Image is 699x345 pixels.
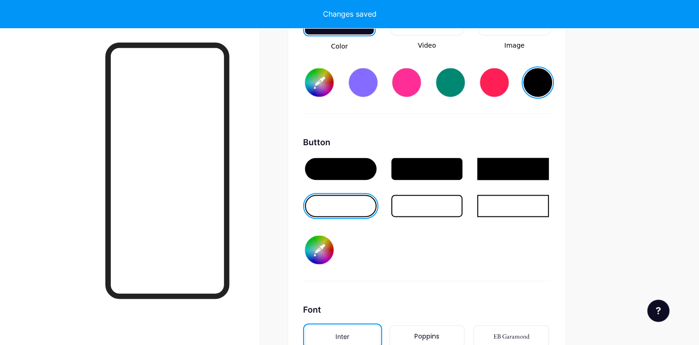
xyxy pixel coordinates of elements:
[414,332,439,341] div: Poppins
[303,42,376,51] span: Color
[323,8,377,19] div: Changes saved
[493,332,529,341] div: EB Garamond
[390,41,463,50] span: Video
[478,41,551,50] span: Image
[335,332,349,341] div: Inter
[303,136,551,148] div: Button
[303,303,551,316] div: Font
